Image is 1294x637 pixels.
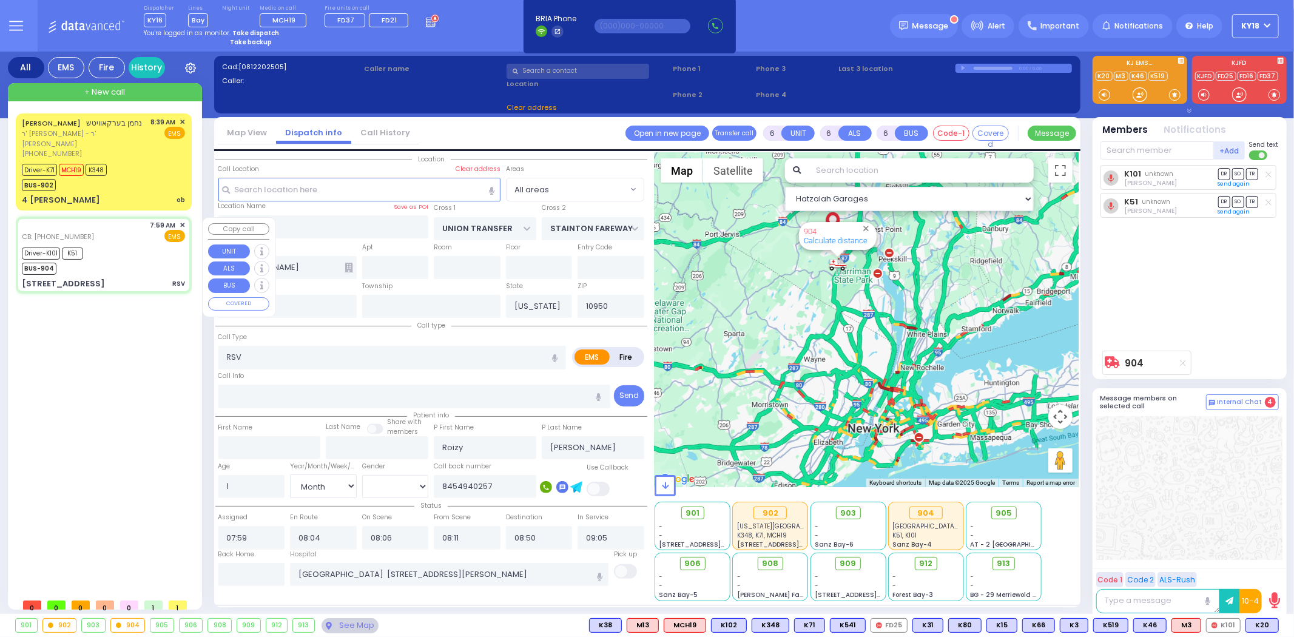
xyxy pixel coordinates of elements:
[876,622,882,629] img: red-radio-icon.svg
[290,550,317,559] label: Hospital
[22,263,56,275] span: BUS-904
[351,127,419,138] a: Call History
[96,601,114,610] span: 0
[164,127,185,139] span: EMS
[756,64,835,74] span: Phone 3
[711,618,747,633] div: BLS
[1232,14,1279,38] button: KY18
[971,522,974,531] span: -
[1238,72,1256,81] a: FD16
[1246,196,1258,207] span: TR
[794,618,825,633] div: BLS
[1114,21,1163,32] span: Notifications
[627,618,659,633] div: M13
[1171,618,1201,633] div: M3
[151,118,176,127] span: 8:39 AM
[1124,206,1177,215] span: Jacob Glauber
[266,619,288,632] div: 912
[712,126,757,141] button: Transfer call
[434,423,474,433] label: P First Name
[578,513,608,522] label: In Service
[507,79,669,89] label: Location
[1133,618,1167,633] div: K46
[912,618,943,633] div: BLS
[1048,405,1073,429] button: Map camera controls
[22,179,56,191] span: BUS-902
[815,590,929,599] span: [STREET_ADDRESS][PERSON_NAME]
[988,21,1005,32] span: Alert
[892,590,933,599] span: Forest Bay-3
[434,243,452,252] label: Room
[169,601,187,610] span: 1
[587,463,628,473] label: Use Callback
[325,5,413,12] label: Fire units on call
[1245,618,1279,633] div: BLS
[272,15,295,25] span: MCH19
[899,21,908,30] img: message.svg
[1218,398,1262,406] span: Internal Chat
[232,29,279,38] strong: Take dispatch
[892,581,896,590] span: -
[659,522,663,531] span: -
[661,158,703,183] button: Show street map
[1093,618,1128,633] div: BLS
[362,513,392,522] label: On Scene
[909,507,943,520] div: 904
[839,64,955,74] label: Last 3 location
[794,618,825,633] div: K71
[971,590,1039,599] span: BG - 29 Merriewold S.
[912,20,949,32] span: Message
[756,90,835,100] span: Phone 4
[753,507,787,520] div: 902
[1265,397,1276,408] span: 4
[1096,72,1113,81] a: K20
[387,417,422,426] small: Share with
[150,221,176,230] span: 7:59 AM
[625,126,709,141] a: Open in new page
[260,5,311,12] label: Medic on call
[1124,169,1141,178] a: K101
[407,411,455,420] span: Patient info
[322,618,379,633] div: See map
[1214,141,1245,160] button: +Add
[230,38,272,47] strong: Take backup
[1093,60,1187,69] label: KJ EMS...
[218,332,248,342] label: Call Type
[506,164,524,174] label: Areas
[412,155,451,164] span: Location
[815,572,818,581] span: -
[180,220,185,231] span: ✕
[838,126,872,141] button: ALS
[23,601,41,610] span: 0
[895,126,928,141] button: BUS
[1096,572,1124,587] button: Code 1
[595,19,690,33] input: (000)000-00000
[1195,72,1215,81] a: KJFD
[22,164,57,176] span: Driver-K71
[434,462,491,471] label: Call back number
[804,227,817,236] a: 904
[737,531,787,540] span: K348, K71, MCH19
[1239,589,1262,613] button: 10-4
[177,195,185,204] div: ob
[659,540,774,549] span: [STREET_ADDRESS][PERSON_NAME]
[673,90,752,100] span: Phone 2
[1100,394,1206,410] h5: Message members on selected call
[948,618,982,633] div: BLS
[1103,123,1148,137] button: Members
[658,471,698,487] a: Open this area in Google Maps (opens a new window)
[180,619,203,632] div: 906
[1130,72,1147,81] a: K46
[1145,169,1174,178] span: unknown
[382,15,397,25] span: FD21
[1246,168,1258,180] span: TR
[164,230,185,242] span: EMS
[1100,141,1214,160] input: Search member
[971,572,974,581] span: -
[1142,197,1171,206] span: unknown
[218,178,500,201] input: Search location here
[218,423,253,433] label: First Name
[22,232,94,241] span: CB: [PHONE_NUMBER]
[218,550,255,559] label: Back Home
[536,13,576,24] span: BRIA Phone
